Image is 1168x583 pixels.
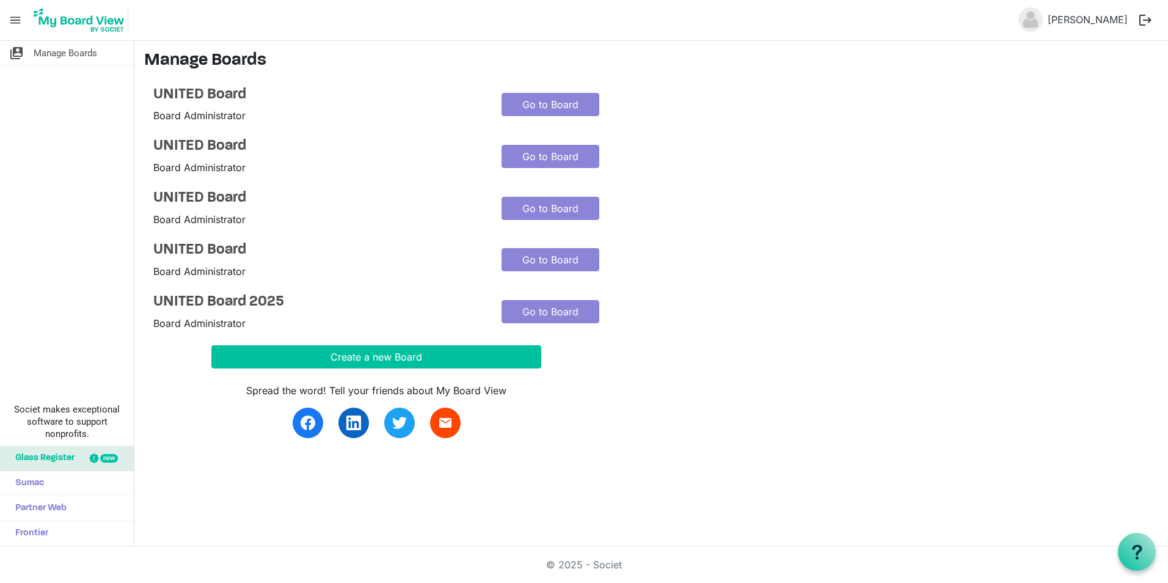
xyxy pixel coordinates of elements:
[502,145,599,168] a: Go to Board
[153,293,483,311] a: UNITED Board 2025
[9,41,24,65] span: switch_account
[4,9,27,32] span: menu
[153,86,483,104] a: UNITED Board
[211,383,541,398] div: Spread the word! Tell your friends about My Board View
[1133,7,1158,33] button: logout
[438,416,453,430] span: email
[502,248,599,271] a: Go to Board
[430,408,461,438] a: email
[153,265,246,277] span: Board Administrator
[502,93,599,116] a: Go to Board
[153,189,483,207] a: UNITED Board
[30,5,133,35] a: My Board View Logo
[153,241,483,259] a: UNITED Board
[211,345,541,369] button: Create a new Board
[34,41,97,65] span: Manage Boards
[144,51,1158,71] h3: Manage Boards
[546,559,622,571] a: © 2025 - Societ
[153,109,246,122] span: Board Administrator
[9,446,75,471] span: Glass Register
[1043,7,1133,32] a: [PERSON_NAME]
[100,454,118,463] div: new
[346,416,361,430] img: linkedin.svg
[9,471,44,496] span: Sumac
[392,416,407,430] img: twitter.svg
[153,161,246,174] span: Board Administrator
[153,137,483,155] a: UNITED Board
[301,416,315,430] img: facebook.svg
[153,317,246,329] span: Board Administrator
[9,521,48,546] span: Frontier
[1018,7,1043,32] img: no-profile-picture.svg
[5,403,128,440] span: Societ makes exceptional software to support nonprofits.
[153,213,246,226] span: Board Administrator
[30,5,128,35] img: My Board View Logo
[9,496,67,521] span: Partner Web
[502,197,599,220] a: Go to Board
[502,300,599,323] a: Go to Board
